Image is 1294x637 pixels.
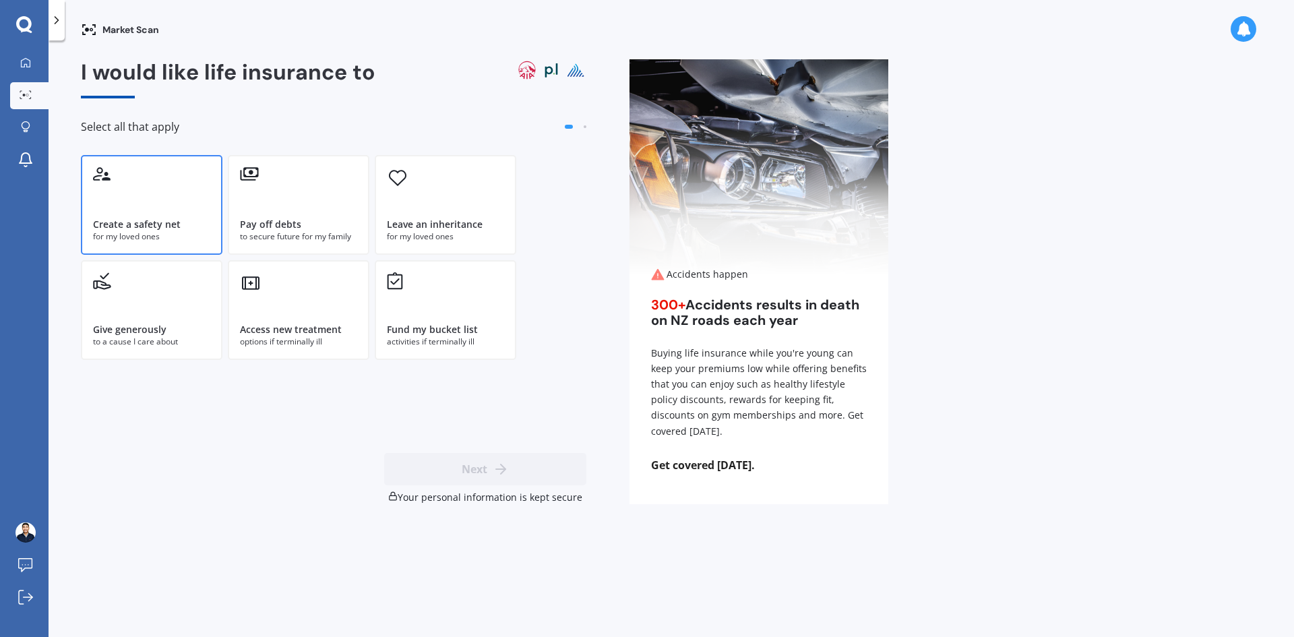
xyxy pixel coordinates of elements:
div: activities if terminally ill [387,336,504,348]
div: Accidents happen [651,268,867,281]
span: 300+ [651,296,685,313]
div: Create a safety net [93,218,181,231]
div: Give generously [93,323,166,336]
div: Market Scan [81,22,159,38]
span: I would like life insurance to [81,58,375,86]
div: Leave an inheritance [387,218,483,231]
img: Accidents happen [629,59,888,275]
div: Pay off debts [240,218,301,231]
div: options if terminally ill [240,336,357,348]
div: Buying life insurance while you're young can keep your premiums low while offering benefits that ... [651,345,867,439]
span: Get covered [DATE]. [629,458,888,472]
div: for my loved ones [387,231,504,243]
div: Fund my bucket list [387,323,478,336]
img: ACg8ocJW3KB9RZuLh5ERZ63Oo6pUSGhjKaJ0NE2W43e19DeMtqKeV0g=s96-c [16,522,36,543]
div: to secure future for my family [240,231,357,243]
span: Select all that apply [81,120,179,133]
div: Your personal information is kept secure [384,491,586,504]
button: Next [384,453,586,485]
div: for my loved ones [93,231,210,243]
div: to a cause I care about [93,336,210,348]
div: Access new treatment [240,323,342,336]
img: partners life logo [541,59,562,81]
img: pinnacle life logo [565,59,586,81]
img: aia logo [516,59,538,81]
div: Accidents results in death on NZ roads each year [651,297,867,328]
